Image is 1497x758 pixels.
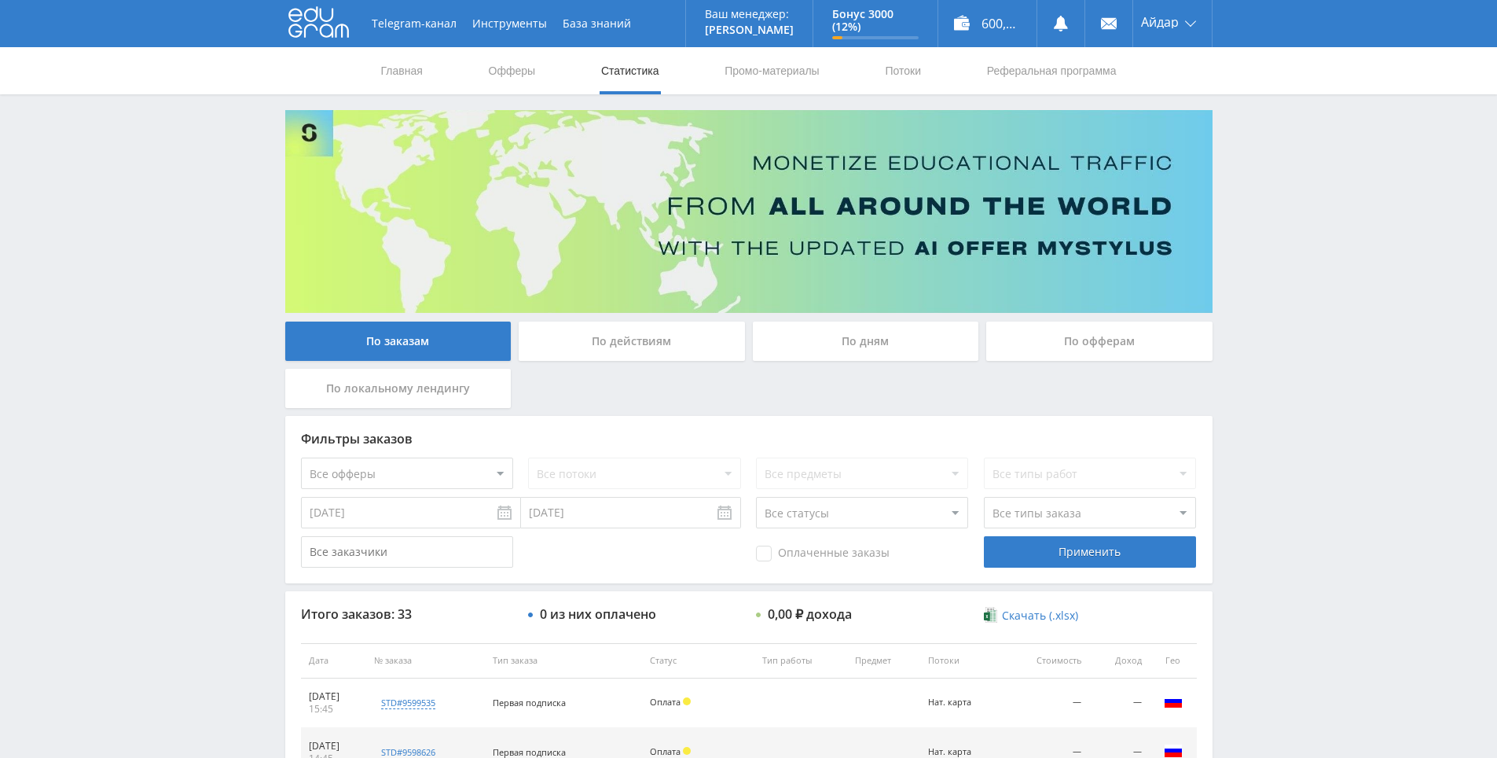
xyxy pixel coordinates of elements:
span: Оплаченные заказы [756,546,890,561]
img: Banner [285,110,1213,313]
div: По действиям [519,322,745,361]
div: По офферам [986,322,1213,361]
div: По заказам [285,322,512,361]
div: По локальному лендингу [285,369,512,408]
div: Фильтры заказов [301,432,1197,446]
input: Все заказчики [301,536,513,568]
a: Реферальная программа [985,47,1118,94]
p: Ваш менеджер: [705,8,794,20]
a: Промо-материалы [723,47,820,94]
p: Бонус 3000 (12%) [832,8,919,33]
div: Применить [984,536,1196,568]
p: [PERSON_NAME] [705,24,794,36]
a: Потоки [883,47,923,94]
span: Айдар [1141,16,1179,28]
a: Статистика [600,47,661,94]
div: По дням [753,322,979,361]
a: Главная [380,47,424,94]
a: Офферы [487,47,538,94]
